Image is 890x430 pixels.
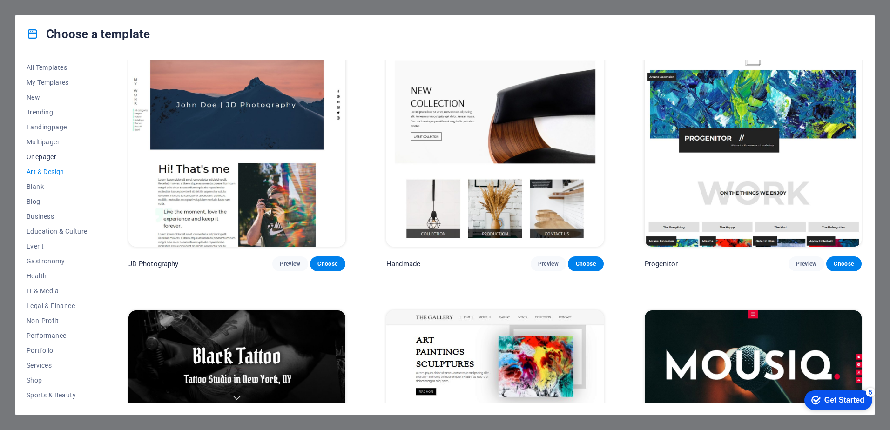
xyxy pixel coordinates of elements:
[27,388,88,403] button: Sports & Beauty
[645,259,678,269] p: Progenitor
[27,79,88,86] span: My Templates
[538,260,559,268] span: Preview
[27,168,88,175] span: Art & Design
[27,149,88,164] button: Onepager
[27,242,88,250] span: Event
[27,27,150,41] h4: Choose a template
[27,254,88,269] button: Gastronomy
[27,298,88,313] button: Legal & Finance
[69,2,78,11] div: 5
[826,256,862,271] button: Choose
[568,256,603,271] button: Choose
[27,60,88,75] button: All Templates
[27,198,88,205] span: Blog
[27,391,88,399] span: Sports & Beauty
[317,260,338,268] span: Choose
[27,403,88,417] button: Trades
[27,138,88,146] span: Multipager
[27,272,88,280] span: Health
[27,183,88,190] span: Blank
[27,108,88,116] span: Trending
[789,256,824,271] button: Preview
[27,164,88,179] button: Art & Design
[27,75,88,90] button: My Templates
[27,90,88,105] button: New
[27,105,88,120] button: Trending
[645,47,862,247] img: Progenitor
[27,302,88,309] span: Legal & Finance
[27,239,88,254] button: Event
[27,347,88,354] span: Portfolio
[27,224,88,239] button: Education & Culture
[27,64,88,71] span: All Templates
[27,373,88,388] button: Shop
[27,10,67,19] div: Get Started
[27,287,88,295] span: IT & Media
[27,376,88,384] span: Shop
[27,269,88,283] button: Health
[7,5,75,24] div: Get Started 5 items remaining, 0% complete
[27,362,88,369] span: Services
[272,256,308,271] button: Preview
[128,47,345,247] img: JD Photography
[27,120,88,134] button: Landingpage
[27,94,88,101] span: New
[27,228,88,235] span: Education & Culture
[27,123,88,131] span: Landingpage
[280,260,300,268] span: Preview
[386,47,603,247] img: Handmade
[27,283,88,298] button: IT & Media
[27,213,88,220] span: Business
[386,259,420,269] p: Handmade
[27,209,88,224] button: Business
[796,260,816,268] span: Preview
[128,259,179,269] p: JD Photography
[27,358,88,373] button: Services
[27,313,88,328] button: Non-Profit
[27,153,88,161] span: Onepager
[27,332,88,339] span: Performance
[27,134,88,149] button: Multipager
[834,260,854,268] span: Choose
[575,260,596,268] span: Choose
[27,194,88,209] button: Blog
[27,257,88,265] span: Gastronomy
[27,328,88,343] button: Performance
[531,256,566,271] button: Preview
[27,179,88,194] button: Blank
[27,343,88,358] button: Portfolio
[310,256,345,271] button: Choose
[27,317,88,324] span: Non-Profit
